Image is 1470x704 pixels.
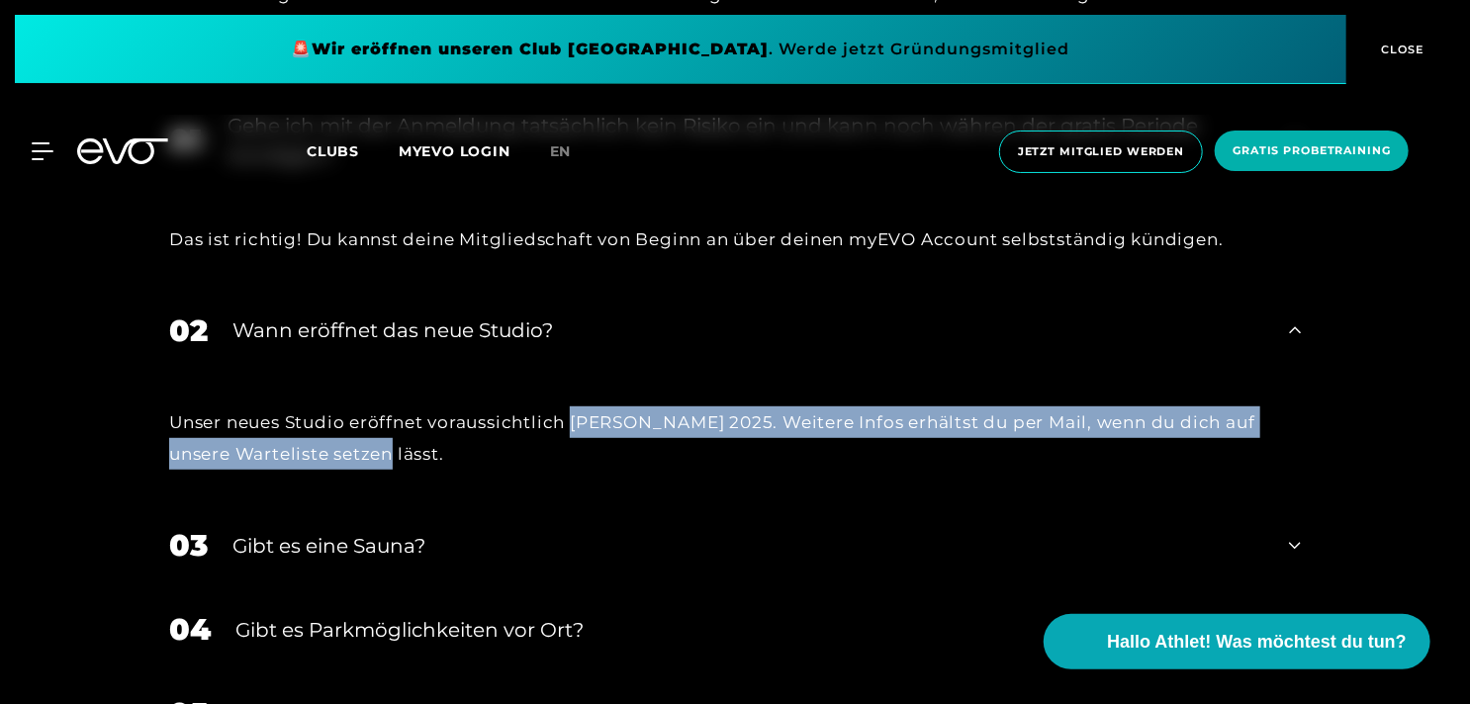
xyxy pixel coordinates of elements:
div: 04 [169,607,211,652]
span: Jetzt Mitglied werden [1018,143,1184,160]
div: Das ist richtig! Du kannst deine Mitgliedschaft von Beginn an über deinen myEVO Account selbststä... [169,223,1301,255]
a: Gratis Probetraining [1209,131,1415,173]
a: Jetzt Mitglied werden [993,131,1209,173]
div: Gibt es Parkmöglichkeiten vor Ort? [235,615,1264,645]
a: en [550,140,596,163]
button: CLOSE [1346,15,1455,84]
span: Gratis Probetraining [1233,142,1391,159]
button: Hallo Athlet! Was möchtest du tun? [1044,614,1430,669]
span: Hallo Athlet! Was möchtest du tun? [1107,629,1407,656]
div: Wann eröffnet das neue Studio? [232,315,1264,345]
div: 03 [169,523,208,568]
a: MYEVO LOGIN [399,142,510,160]
div: 02 [169,308,208,353]
div: Unser neues Studio eröffnet voraussichtlich [PERSON_NAME] 2025. Weitere Infos erhältst du per Mai... [169,406,1301,471]
span: Clubs [307,142,359,160]
a: Clubs [307,141,399,160]
span: CLOSE [1377,41,1425,58]
div: Gibt es eine Sauna? [232,531,1264,561]
span: en [550,142,572,160]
